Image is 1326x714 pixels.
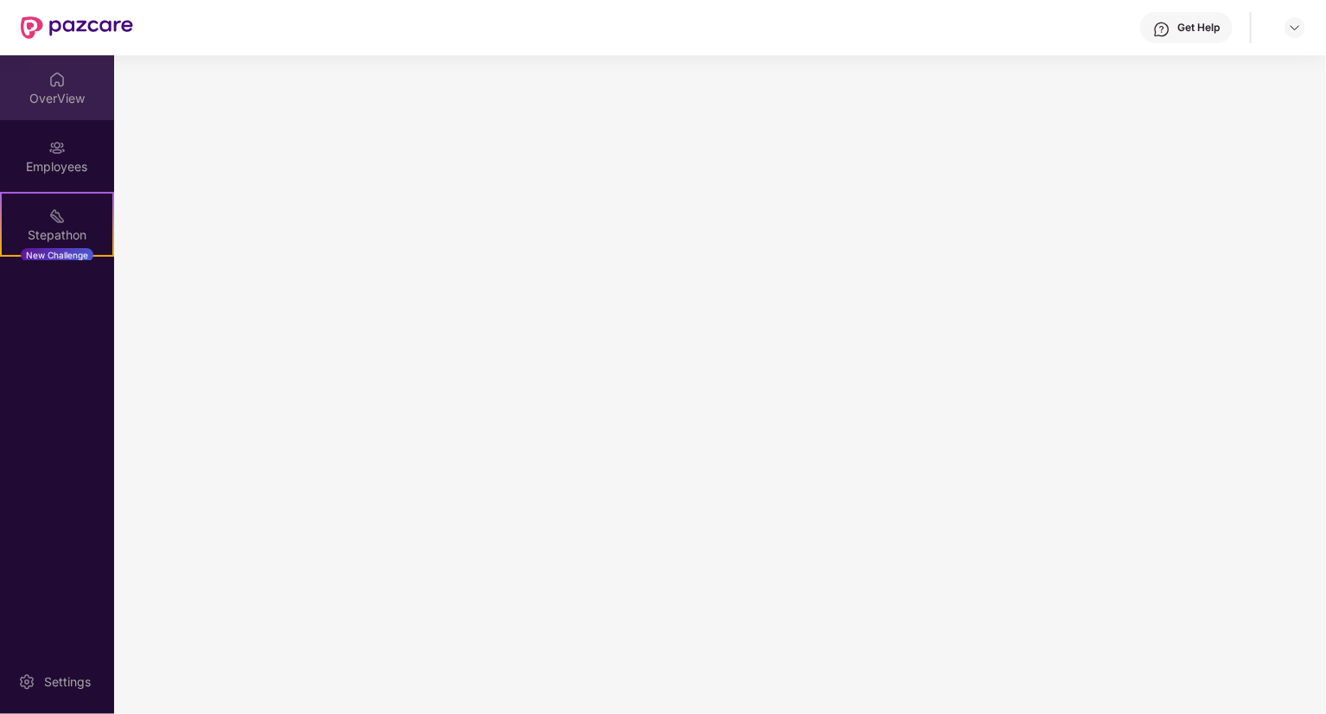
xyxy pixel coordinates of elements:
[48,139,66,156] img: svg+xml;base64,PHN2ZyBpZD0iRW1wbG95ZWVzIiB4bWxucz0iaHR0cDovL3d3dy53My5vcmcvMjAwMC9zdmciIHdpZHRoPS...
[1153,21,1170,38] img: svg+xml;base64,PHN2ZyBpZD0iSGVscC0zMngzMiIgeG1sbnM9Imh0dHA6Ly93d3cudzMub3JnLzIwMDAvc3ZnIiB3aWR0aD...
[48,71,66,88] img: svg+xml;base64,PHN2ZyBpZD0iSG9tZSIgeG1sbnM9Imh0dHA6Ly93d3cudzMub3JnLzIwMDAvc3ZnIiB3aWR0aD0iMjAiIG...
[1177,21,1220,35] div: Get Help
[39,673,96,691] div: Settings
[21,248,93,262] div: New Challenge
[2,226,112,244] div: Stepathon
[1288,21,1302,35] img: svg+xml;base64,PHN2ZyBpZD0iRHJvcGRvd24tMzJ4MzIiIHhtbG5zPSJodHRwOi8vd3d3LnczLm9yZy8yMDAwL3N2ZyIgd2...
[48,207,66,225] img: svg+xml;base64,PHN2ZyB4bWxucz0iaHR0cDovL3d3dy53My5vcmcvMjAwMC9zdmciIHdpZHRoPSIyMSIgaGVpZ2h0PSIyMC...
[21,16,133,39] img: New Pazcare Logo
[18,673,35,691] img: svg+xml;base64,PHN2ZyBpZD0iU2V0dGluZy0yMHgyMCIgeG1sbnM9Imh0dHA6Ly93d3cudzMub3JnLzIwMDAvc3ZnIiB3aW...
